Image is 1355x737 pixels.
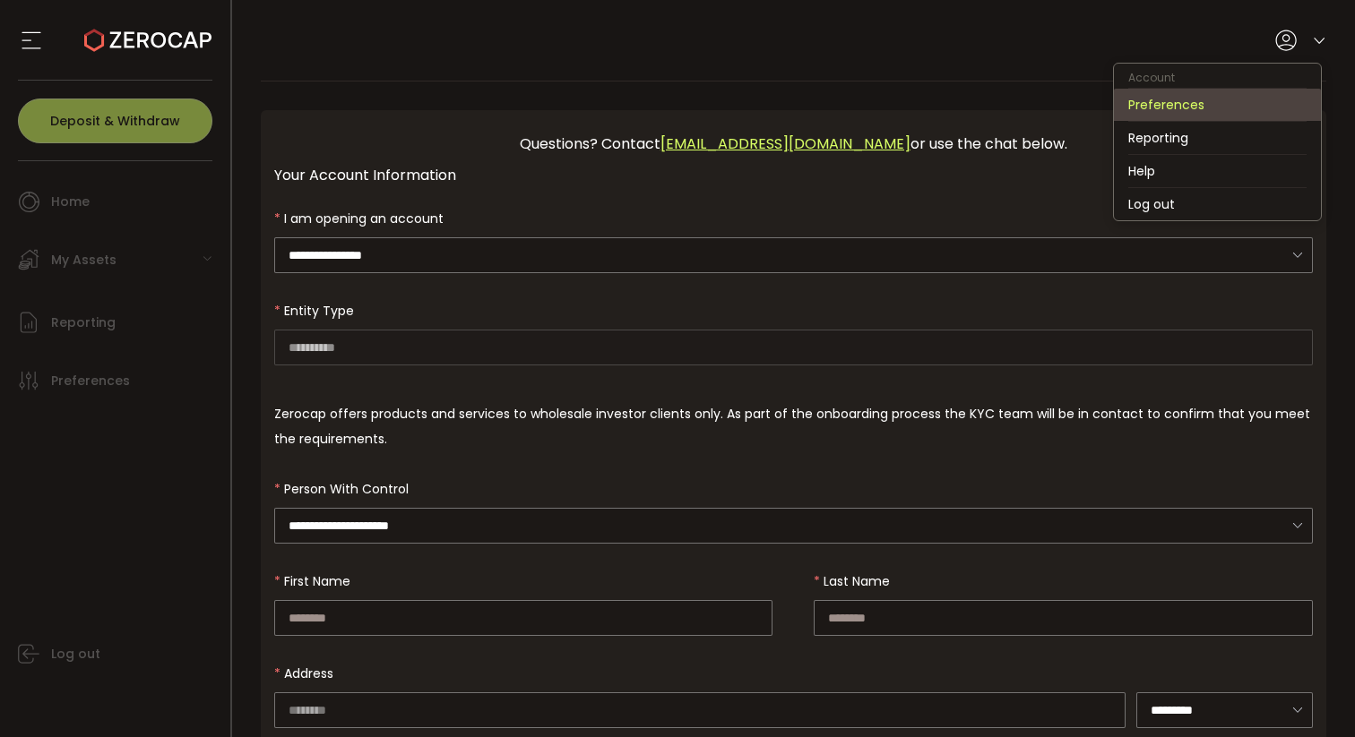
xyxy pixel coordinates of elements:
span: Reporting [51,310,116,336]
li: Help [1114,155,1321,187]
div: Zerocap offers products and services to wholesale investor clients only. As part of the onboardin... [274,401,1314,451]
span: Deposit & Withdraw [50,115,180,127]
span: My Assets [51,247,117,273]
li: Preferences [1114,89,1321,121]
button: Deposit & Withdraw [18,99,212,143]
span: Home [51,189,90,215]
span: Preferences [51,368,130,394]
label: Address [274,664,344,682]
li: Log out [1114,188,1321,220]
span: Log out [51,641,100,667]
span: Account [1114,70,1189,85]
div: Your Account Information [274,164,1314,186]
a: [EMAIL_ADDRESS][DOMAIN_NAME] [660,133,911,154]
div: Questions? Contact or use the chat below. [274,124,1314,164]
li: Reporting [1114,122,1321,154]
